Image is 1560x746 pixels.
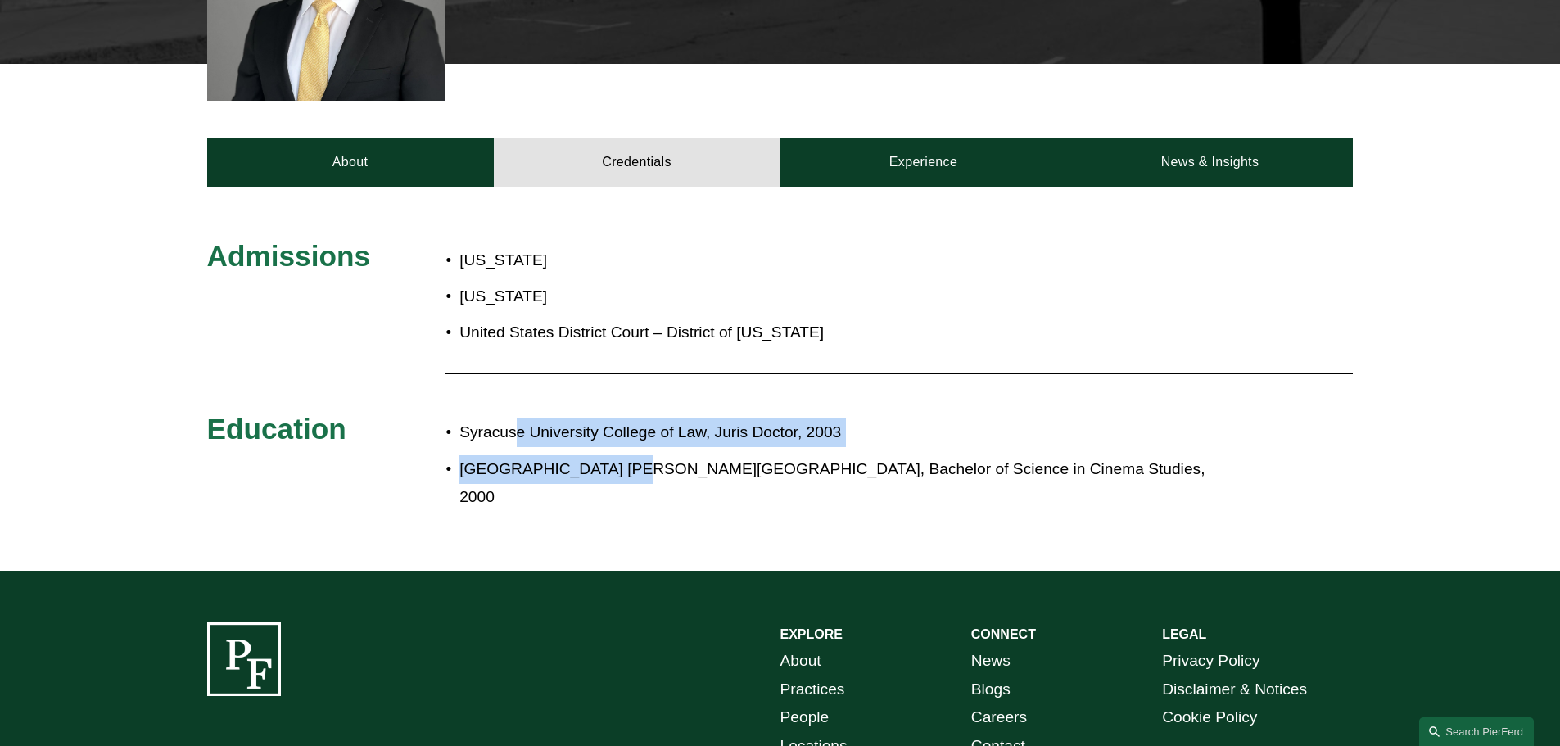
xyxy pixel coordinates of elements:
strong: LEGAL [1162,627,1206,641]
a: Disclaimer & Notices [1162,676,1307,704]
a: Privacy Policy [1162,647,1259,676]
a: Practices [780,676,845,704]
a: About [207,138,494,187]
a: Search this site [1419,717,1534,746]
p: [GEOGRAPHIC_DATA] [PERSON_NAME][GEOGRAPHIC_DATA], Bachelor of Science in Cinema Studies, 2000 [459,455,1210,512]
strong: EXPLORE [780,627,843,641]
a: Credentials [494,138,780,187]
a: People [780,703,830,732]
span: Admissions [207,240,370,272]
a: Experience [780,138,1067,187]
a: Careers [971,703,1027,732]
p: United States District Court – District of [US_STATE] [459,319,875,347]
a: News & Insights [1066,138,1353,187]
a: News [971,647,1011,676]
a: About [780,647,821,676]
p: [US_STATE] [459,283,875,311]
a: Cookie Policy [1162,703,1257,732]
p: Syracuse University College of Law, Juris Doctor, 2003 [459,418,1210,447]
strong: CONNECT [971,627,1036,641]
a: Blogs [971,676,1011,704]
p: [US_STATE] [459,246,875,275]
span: Education [207,413,346,445]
